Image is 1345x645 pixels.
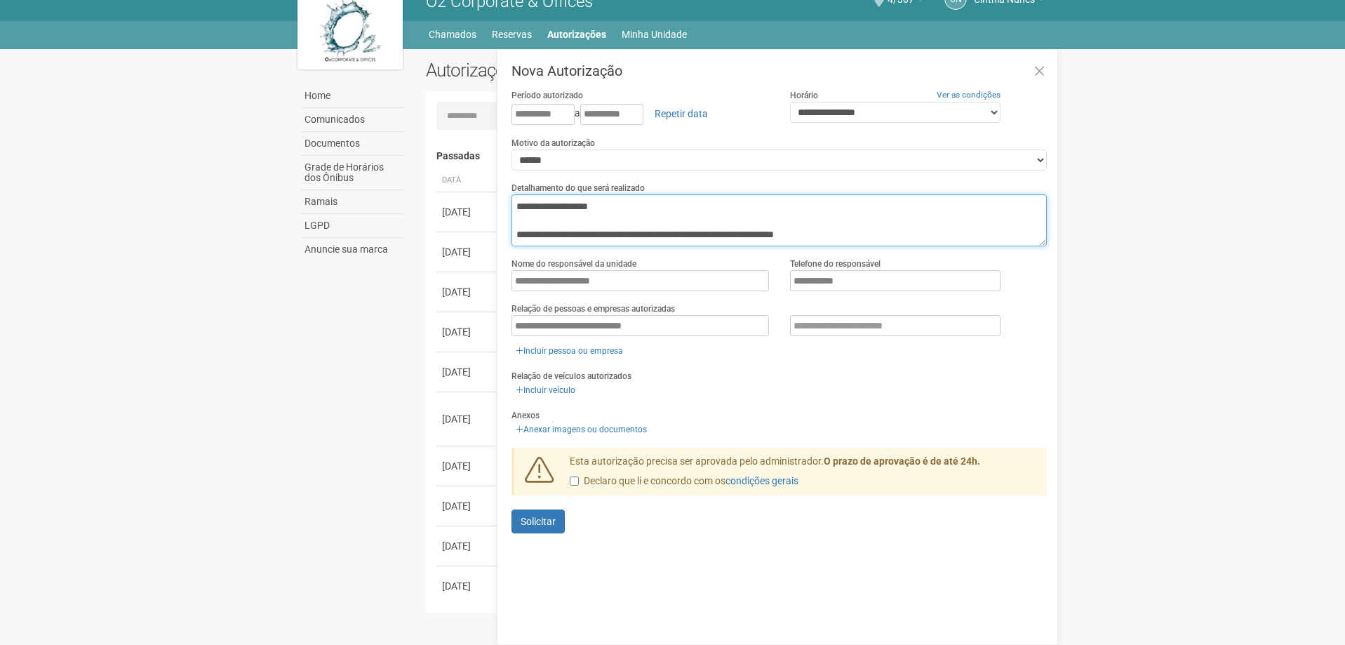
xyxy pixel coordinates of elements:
div: [DATE] [442,412,494,426]
a: Repetir data [645,102,717,126]
div: [DATE] [442,459,494,473]
label: Anexos [511,409,540,422]
h4: Passadas [436,151,1038,161]
label: Motivo da autorização [511,137,595,149]
a: Documentos [301,132,405,156]
a: Grade de Horários dos Ônibus [301,156,405,190]
a: Chamados [429,25,476,44]
a: Ver as condições [937,90,1001,100]
a: LGPD [301,214,405,238]
label: Declaro que li e concordo com os [570,474,798,488]
label: Relação de veículos autorizados [511,370,631,383]
label: Período autorizado [511,89,583,102]
div: [DATE] [442,499,494,513]
div: [DATE] [442,365,494,379]
a: Incluir pessoa ou empresa [511,343,627,359]
a: Comunicados [301,108,405,132]
input: Declaro que li e concordo com oscondições gerais [570,477,579,486]
label: Telefone do responsável [790,258,881,270]
span: Solicitar [521,516,556,527]
label: Detalhamento do que será realizado [511,182,645,194]
div: [DATE] [442,579,494,593]
label: Relação de pessoas e empresas autorizadas [511,302,675,315]
th: Data [436,169,500,192]
div: [DATE] [442,325,494,339]
label: Nome do responsável da unidade [511,258,636,270]
div: Esta autorização precisa ser aprovada pelo administrador. [559,455,1048,496]
div: [DATE] [442,205,494,219]
strong: O prazo de aprovação é de até 24h. [824,456,980,467]
a: Home [301,84,405,108]
a: condições gerais [725,475,798,486]
a: Anuncie sua marca [301,238,405,261]
a: Autorizações [547,25,606,44]
label: Horário [790,89,818,102]
a: Anexar imagens ou documentos [511,422,651,437]
div: [DATE] [442,245,494,259]
a: Reservas [492,25,532,44]
h3: Nova Autorização [511,64,1047,78]
a: Ramais [301,190,405,214]
a: Incluir veículo [511,383,580,398]
div: [DATE] [442,539,494,553]
div: [DATE] [442,285,494,299]
h2: Autorizações [426,60,726,81]
button: Solicitar [511,510,565,533]
a: Minha Unidade [622,25,687,44]
div: a [511,102,769,126]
